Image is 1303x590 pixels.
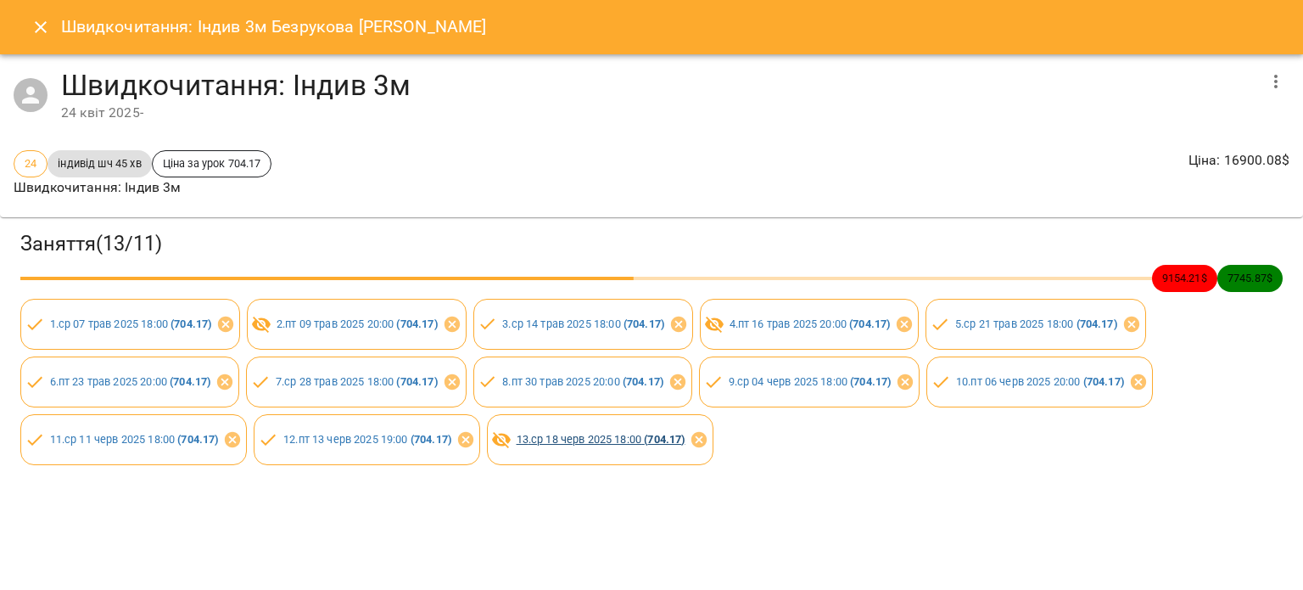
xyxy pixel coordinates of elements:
[171,317,211,330] b: ( 704.17 )
[502,375,663,388] a: 8.пт 30 трав 2025 20:00 (704.17)
[502,317,664,330] a: 3.ср 14 трав 2025 18:00 (704.17)
[956,375,1124,388] a: 10.пт 06 черв 2025 20:00 (704.17)
[623,375,663,388] b: ( 704.17 )
[1077,317,1117,330] b: ( 704.17 )
[1083,375,1124,388] b: ( 704.17 )
[254,414,479,465] div: 12.пт 13 черв 2025 19:00 (704.17)
[20,357,239,407] div: 6.пт 23 трав 2025 20:00 (704.17)
[177,433,218,446] b: ( 704.17 )
[246,357,466,407] div: 7.ср 28 трав 2025 18:00 (704.17)
[517,433,685,446] a: 13.ср 18 черв 2025 18:00 (704.17)
[624,317,664,330] b: ( 704.17 )
[699,357,920,407] div: 9.ср 04 черв 2025 18:00 (704.17)
[14,155,47,171] span: 24
[1217,270,1283,286] span: 7745.87 $
[276,375,438,388] a: 7.ср 28 трав 2025 18:00 (704.17)
[1188,150,1289,171] p: Ціна : 16900.08 $
[20,414,247,465] div: 11.ср 11 черв 2025 18:00 (704.17)
[700,299,919,350] div: 4.пт 16 трав 2025 20:00 (704.17)
[247,299,466,350] div: 2.пт 09 трав 2025 20:00 (704.17)
[955,317,1117,330] a: 5.ср 21 трав 2025 18:00 (704.17)
[473,357,692,407] div: 8.пт 30 трав 2025 20:00 (704.17)
[473,299,693,350] div: 3.ср 14 трав 2025 18:00 (704.17)
[61,14,487,40] h6: Швидкочитання: Індив 3м Безрукова [PERSON_NAME]
[14,177,271,198] p: Швидкочитання: Індив 3м
[926,299,1145,350] div: 5.ср 21 трав 2025 18:00 (704.17)
[729,375,892,388] a: 9.ср 04 черв 2025 18:00 (704.17)
[926,357,1152,407] div: 10.пт 06 черв 2025 20:00 (704.17)
[730,317,891,330] a: 4.пт 16 трав 2025 20:00 (704.17)
[50,375,211,388] a: 6.пт 23 трав 2025 20:00 (704.17)
[1152,270,1217,286] span: 9154.21 $
[170,375,210,388] b: ( 704.17 )
[50,317,212,330] a: 1.ср 07 трав 2025 18:00 (704.17)
[411,433,451,446] b: ( 704.17 )
[396,317,437,330] b: ( 704.17 )
[277,317,438,330] a: 2.пт 09 трав 2025 20:00 (704.17)
[849,317,890,330] b: ( 704.17 )
[850,375,891,388] b: ( 704.17 )
[20,231,1283,257] h3: Заняття ( 13 / 11 )
[48,155,151,171] span: індивід шч 45 хв
[644,433,685,446] b: ( 704.17 )
[61,103,1255,123] div: 24 квіт 2025 -
[61,68,1255,103] h4: Швидкочитання: Індив 3м
[50,433,219,446] a: 11.ср 11 черв 2025 18:00 (704.17)
[487,414,713,465] div: 13.ср 18 черв 2025 18:00 (704.17)
[153,155,271,171] span: Ціна за урок 704.17
[396,375,437,388] b: ( 704.17 )
[283,433,451,446] a: 12.пт 13 черв 2025 19:00 (704.17)
[20,7,61,48] button: Close
[20,299,240,350] div: 1.ср 07 трав 2025 18:00 (704.17)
